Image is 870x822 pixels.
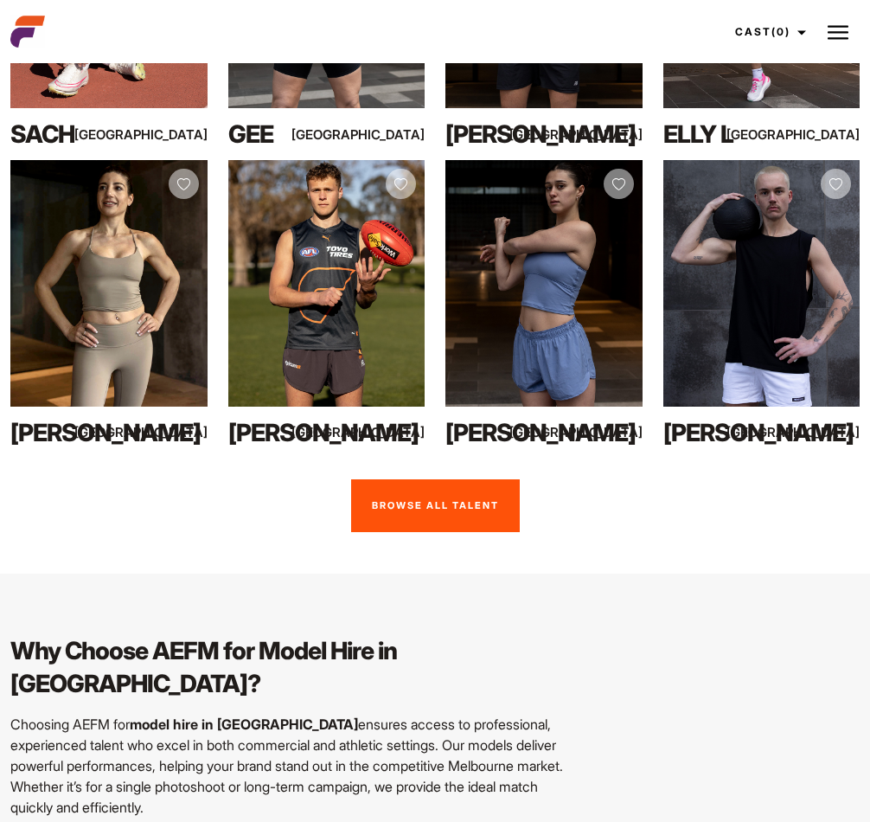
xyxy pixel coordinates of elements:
div: [GEOGRAPHIC_DATA] [148,422,207,444]
div: Gee [228,118,347,152]
div: [GEOGRAPHIC_DATA] [583,422,642,444]
div: Elly L [663,118,782,152]
div: [GEOGRAPHIC_DATA] [366,125,425,146]
div: [PERSON_NAME] [445,118,564,152]
img: cropped-aefm-brand-fav-22-square.png [10,15,45,49]
div: [GEOGRAPHIC_DATA] [583,125,642,146]
a: Browse all talent [351,480,520,534]
strong: model hire in [GEOGRAPHIC_DATA] [130,716,358,734]
p: Choosing AEFM for ensures access to professional, experienced talent who excel in both commercial... [10,715,570,819]
div: [PERSON_NAME] [228,416,347,451]
div: [GEOGRAPHIC_DATA] [801,125,860,146]
div: [PERSON_NAME] [10,416,129,451]
div: [GEOGRAPHIC_DATA] [801,422,860,444]
div: [GEOGRAPHIC_DATA] [366,422,425,444]
div: Sach [10,118,129,152]
span: (0) [771,25,790,38]
div: [GEOGRAPHIC_DATA] [148,125,207,146]
img: Burger icon [828,22,848,43]
a: Cast(0) [720,9,816,55]
h3: Why Choose AEFM for Model Hire in [GEOGRAPHIC_DATA]? [10,635,570,701]
div: [PERSON_NAME] [445,416,564,451]
div: [PERSON_NAME] [663,416,782,451]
